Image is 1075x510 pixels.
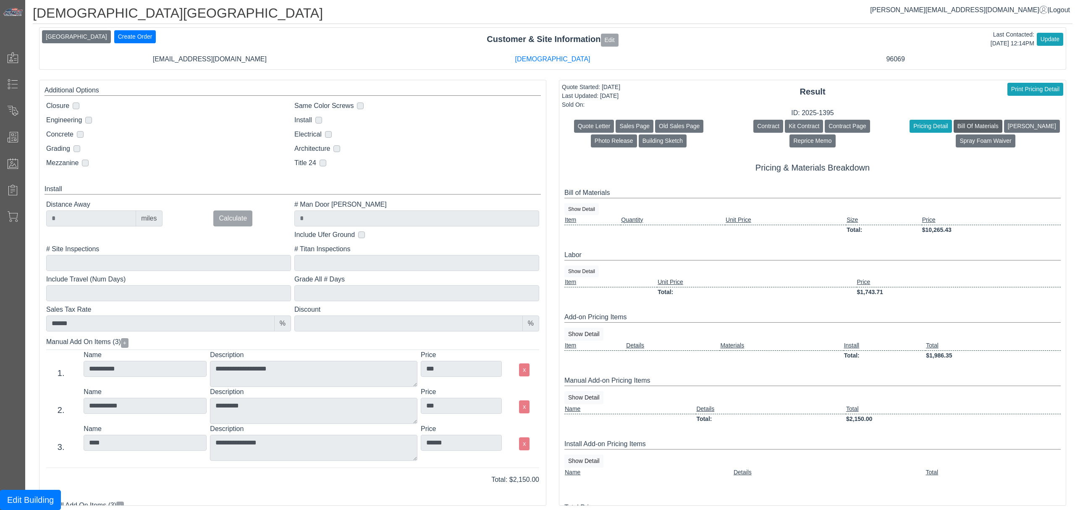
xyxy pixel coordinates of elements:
[720,341,843,351] td: Materials
[922,225,1061,235] td: $10,265.43
[46,101,69,111] label: Closure
[562,83,620,92] div: Quote Started: [DATE]
[421,350,502,360] label: Price
[519,437,530,450] button: x
[564,312,1061,323] div: Add-on Pricing Items
[621,215,725,225] td: Quantity
[601,34,619,47] button: Edit
[84,350,207,360] label: Name
[562,100,620,109] div: Sold On:
[421,387,502,397] label: Price
[564,455,603,468] button: Show Detail
[657,277,856,287] td: Unit Price
[33,5,1072,24] h1: [DEMOGRAPHIC_DATA][GEOGRAPHIC_DATA]
[564,163,1061,173] h5: Pricing & Materials Breakdown
[564,341,626,351] td: Item
[522,315,539,331] div: %
[274,315,291,331] div: %
[789,134,835,147] button: Reprice Memo
[84,387,207,397] label: Name
[136,210,162,226] div: miles
[857,277,1061,287] td: Price
[46,335,539,350] div: Manual Add On Items (3)
[519,400,530,413] button: x
[725,215,846,225] td: Unit Price
[294,230,355,240] label: Include Ufer Ground
[991,30,1034,48] div: Last Contacted: [DATE] 12:14PM
[121,338,128,348] button: +
[294,158,316,168] label: Title 24
[956,134,1015,147] button: Spray Foam Waiver
[564,188,1061,198] div: Bill of Materials
[954,120,1002,133] button: Bill Of Materials
[564,215,621,225] td: Item
[46,244,291,254] label: # Site Inspections
[564,328,603,341] button: Show Detail
[655,120,703,133] button: Old Sales Page
[45,85,541,96] div: Additional Options
[870,6,1048,13] a: [PERSON_NAME][EMAIL_ADDRESS][DOMAIN_NAME]
[46,115,82,125] label: Engineering
[562,92,620,100] div: Last Updated: [DATE]
[870,5,1070,15] div: |
[926,350,1061,360] td: $1,986.35
[114,30,156,43] button: Create Order
[38,54,381,64] div: [EMAIL_ADDRESS][DOMAIN_NAME]
[294,305,539,315] label: Discount
[657,287,856,297] td: Total:
[515,55,590,63] a: [DEMOGRAPHIC_DATA]
[591,134,637,147] button: Photo Release
[639,134,687,147] button: Building Sketch
[294,115,312,125] label: Install
[39,33,1066,46] div: Customer & Site Information
[844,341,926,351] td: Install
[696,414,846,424] td: Total:
[294,274,539,284] label: Grade All # Days
[626,341,720,351] td: Details
[3,8,24,17] img: Metals Direct Inc Logo
[1037,33,1063,46] button: Update
[210,424,417,434] label: Description
[213,210,252,226] button: Calculate
[46,158,79,168] label: Mezzanine
[42,367,80,379] div: 1.
[574,120,614,133] button: Quote Letter
[857,287,1061,297] td: $1,743.71
[724,54,1067,64] div: 96069
[210,350,417,360] label: Description
[294,129,322,139] label: Electrical
[40,475,545,485] div: Total: $2,150.00
[46,129,73,139] label: Concrete
[294,144,330,154] label: Architecture
[46,274,291,284] label: Include Travel (Num Days)
[616,120,653,133] button: Sales Page
[519,363,530,376] button: x
[421,424,502,434] label: Price
[564,404,696,414] td: Name
[785,120,823,133] button: Kit Contract
[564,266,599,277] button: Show Detail
[564,439,1061,450] div: Install Add-on Pricing Items
[564,468,733,477] td: Name
[825,120,870,133] button: Contract Page
[1049,6,1070,13] span: Logout
[846,414,1061,424] td: $2,150.00
[564,250,1061,260] div: Labor
[42,404,80,416] div: 2.
[696,404,846,414] td: Details
[294,200,539,210] label: # Man Door [PERSON_NAME]
[42,30,111,43] button: [GEOGRAPHIC_DATA]
[753,120,783,133] button: Contract
[294,101,354,111] label: Same Color Screws
[42,441,80,453] div: 3.
[46,144,70,154] label: Grading
[733,468,926,477] td: Details
[559,85,1066,98] div: Result
[84,424,207,434] label: Name
[46,305,291,315] label: Sales Tax Rate
[926,341,1061,351] td: Total
[294,244,539,254] label: # Titan Inspections
[1004,120,1060,133] button: [PERSON_NAME]
[46,200,163,210] label: Distance Away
